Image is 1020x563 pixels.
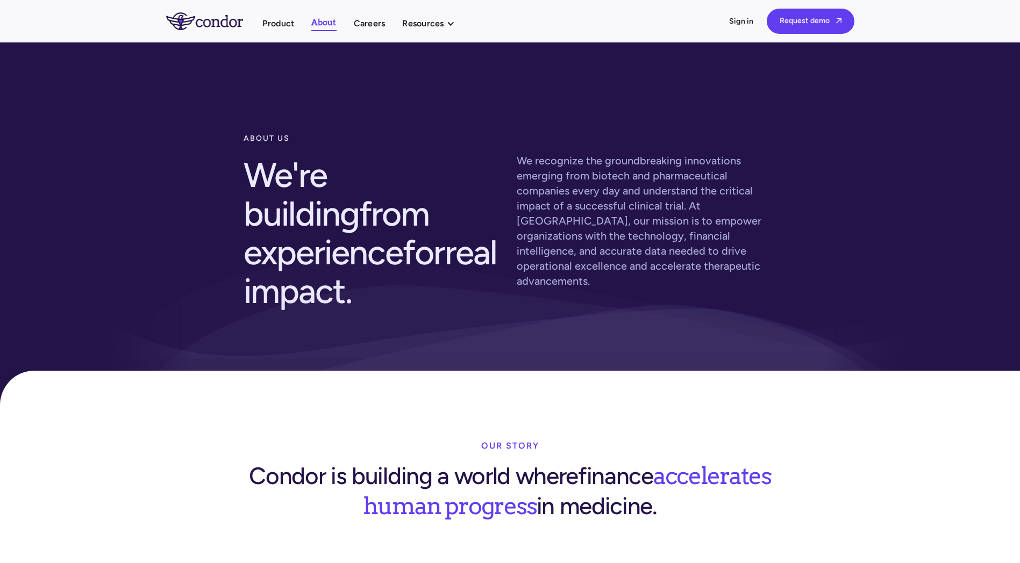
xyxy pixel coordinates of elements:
div: our story [481,435,539,457]
span: accelerates human progress [363,457,771,520]
a: About [311,16,336,31]
a: Request demo [767,9,854,34]
div: Condor is building a world where in medicine. [244,457,777,521]
span: real impact. [244,232,497,312]
span: finance [578,461,653,490]
span: from experience [244,193,430,273]
a: home [166,12,262,30]
div: Resources [402,16,465,31]
div: Resources [402,16,444,31]
h2: We're building for [244,149,504,317]
div: about us [244,128,504,149]
a: Careers [354,16,386,31]
a: Sign in [729,16,754,27]
a: Product [262,16,295,31]
p: We recognize the groundbreaking innovations emerging from biotech and pharmaceutical companies ev... [517,153,777,288]
span:  [836,17,841,24]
